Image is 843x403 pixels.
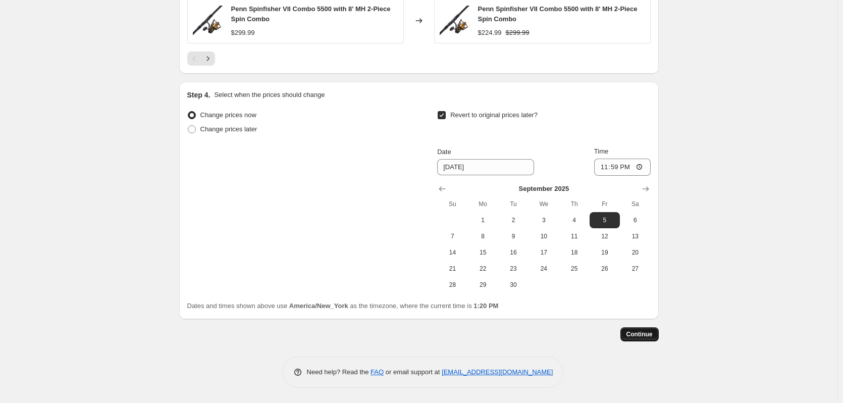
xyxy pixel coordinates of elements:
[624,200,646,208] span: Sa
[472,265,494,273] span: 22
[498,261,529,277] button: Tuesday September 23 2025
[435,182,449,196] button: Show previous month, August 2025
[639,182,653,196] button: Show next month, October 2025
[620,212,650,228] button: Saturday September 6 2025
[529,228,559,244] button: Wednesday September 10 2025
[498,212,529,228] button: Tuesday September 2 2025
[502,248,524,257] span: 16
[590,196,620,212] th: Friday
[502,200,524,208] span: Tu
[594,248,616,257] span: 19
[563,216,585,224] span: 4
[559,228,589,244] button: Thursday September 11 2025
[437,277,467,293] button: Sunday September 28 2025
[620,261,650,277] button: Saturday September 27 2025
[620,228,650,244] button: Saturday September 13 2025
[289,302,348,310] b: America/New_York
[529,244,559,261] button: Wednesday September 17 2025
[590,228,620,244] button: Friday September 12 2025
[437,261,467,277] button: Sunday September 21 2025
[559,244,589,261] button: Thursday September 18 2025
[437,244,467,261] button: Sunday September 14 2025
[201,52,215,66] button: Next
[533,200,555,208] span: We
[594,265,616,273] span: 26
[498,196,529,212] th: Tuesday
[450,111,538,119] span: Revert to original prices later?
[231,5,391,23] span: Penn Spinfisher VII Combo 5500 with 8' MH 2-Piece Spin Combo
[437,228,467,244] button: Sunday September 7 2025
[468,244,498,261] button: Monday September 15 2025
[468,261,498,277] button: Monday September 22 2025
[441,232,463,240] span: 7
[624,265,646,273] span: 27
[200,111,256,119] span: Change prices now
[533,232,555,240] span: 10
[442,368,553,376] a: [EMAIL_ADDRESS][DOMAIN_NAME]
[506,28,530,38] strike: $299.99
[559,261,589,277] button: Thursday September 25 2025
[441,248,463,257] span: 14
[193,6,223,36] img: penn-ssvii6500102h-spinfisher-vii-spinning-combo__33501_180a27c0-7eb4-46fe-9c44-dd223c190b17_80x.jpg
[563,200,585,208] span: Th
[563,232,585,240] span: 11
[502,216,524,224] span: 2
[563,265,585,273] span: 25
[472,248,494,257] span: 15
[187,90,210,100] h2: Step 4.
[441,200,463,208] span: Su
[441,281,463,289] span: 28
[468,277,498,293] button: Monday September 29 2025
[529,196,559,212] th: Wednesday
[437,159,534,175] input: 8/29/2025
[473,302,498,310] b: 1:20 PM
[594,200,616,208] span: Fr
[214,90,325,100] p: Select when the prices should change
[533,248,555,257] span: 17
[187,302,499,310] span: Dates and times shown above use as the timezone, where the current time is
[590,244,620,261] button: Friday September 19 2025
[624,216,646,224] span: 6
[307,368,371,376] span: Need help? Read the
[624,232,646,240] span: 13
[498,244,529,261] button: Tuesday September 16 2025
[594,147,608,155] span: Time
[590,212,620,228] button: Friday September 5 2025
[502,281,524,289] span: 30
[626,330,653,338] span: Continue
[468,196,498,212] th: Monday
[437,196,467,212] th: Sunday
[498,228,529,244] button: Tuesday September 9 2025
[502,232,524,240] span: 9
[620,327,659,341] button: Continue
[559,196,589,212] th: Thursday
[620,244,650,261] button: Saturday September 20 2025
[590,261,620,277] button: Friday September 26 2025
[472,232,494,240] span: 8
[468,212,498,228] button: Monday September 1 2025
[594,159,651,176] input: 12:00
[437,148,451,156] span: Date
[559,212,589,228] button: Thursday September 4 2025
[440,6,470,36] img: penn-ssvii6500102h-spinfisher-vii-spinning-combo__33501_180a27c0-7eb4-46fe-9c44-dd223c190b17_80x.jpg
[594,232,616,240] span: 12
[624,248,646,257] span: 20
[533,265,555,273] span: 24
[529,212,559,228] button: Wednesday September 3 2025
[563,248,585,257] span: 18
[468,228,498,244] button: Monday September 8 2025
[472,216,494,224] span: 1
[371,368,384,376] a: FAQ
[472,281,494,289] span: 29
[231,28,255,38] div: $299.99
[472,200,494,208] span: Mo
[529,261,559,277] button: Wednesday September 24 2025
[498,277,529,293] button: Tuesday September 30 2025
[384,368,442,376] span: or email support at
[200,125,257,133] span: Change prices later
[441,265,463,273] span: 21
[478,5,638,23] span: Penn Spinfisher VII Combo 5500 with 8' MH 2-Piece Spin Combo
[533,216,555,224] span: 3
[187,52,215,66] nav: Pagination
[594,216,616,224] span: 5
